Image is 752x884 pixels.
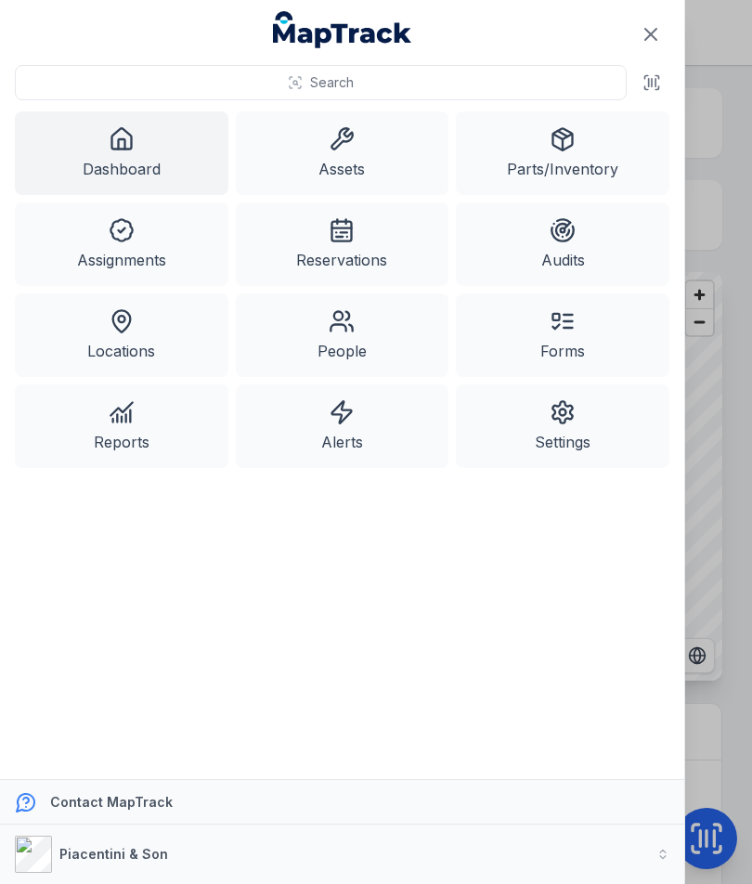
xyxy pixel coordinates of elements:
[236,384,449,468] a: Alerts
[631,15,670,54] button: Close navigation
[15,384,228,468] a: Reports
[456,202,669,286] a: Audits
[236,293,449,377] a: People
[236,111,449,195] a: Assets
[456,293,669,377] a: Forms
[456,384,669,468] a: Settings
[310,73,354,92] span: Search
[15,65,627,100] button: Search
[273,11,412,48] a: MapTrack
[50,794,173,810] strong: Contact MapTrack
[15,111,228,195] a: Dashboard
[15,202,228,286] a: Assignments
[59,846,168,862] strong: Piacentini & Son
[236,202,449,286] a: Reservations
[456,111,669,195] a: Parts/Inventory
[15,293,228,377] a: Locations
